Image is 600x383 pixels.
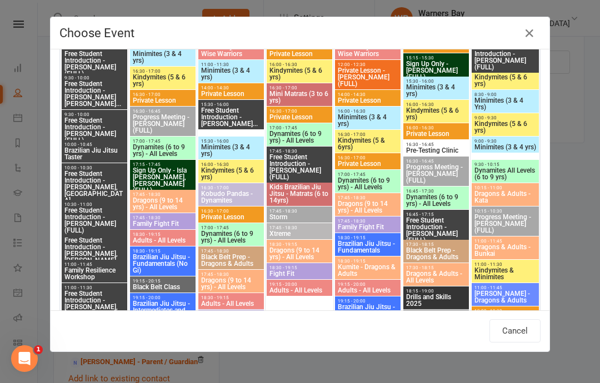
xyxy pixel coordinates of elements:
span: Family Fight Fit [337,224,398,230]
span: Private Lesson [406,44,467,51]
span: Karate Day Class & Wise Warriors [337,44,398,57]
span: Free Student Introduction - [PERSON_NAME] (FULL) [64,207,125,234]
span: 9:00 - 9:30 [474,139,537,144]
span: Private Lesson [132,97,193,104]
span: 17:30 - 18:15 [406,265,467,270]
span: Free Student Introduction - [PERSON_NAME] [PERSON_NAME]... [64,80,125,107]
span: 17:45 - 18:30 [132,215,193,220]
span: 16:45 - 17:30 [406,189,467,194]
span: 16:00 - 16:30 [406,102,467,107]
span: Kindymites (5 & 6 yrs) [406,107,467,120]
span: 16:30 - 17:00 [269,85,330,90]
span: Mini Matrats (3 to 6 yrs) [269,90,330,104]
span: 10:15 - 11:00 [474,185,537,190]
span: 17:45 - 18:30 [337,195,398,200]
span: 9:30 - 10:00 [64,112,125,117]
span: 14:00 - 14:30 [337,92,398,97]
span: Private Lesson [337,97,398,104]
span: 15:30 - 16:00 [201,102,262,107]
span: 17:45 - 18:30 [201,249,262,254]
span: Dynamites (6 to 9 yrs) - All Levels [337,177,398,190]
span: Dragons & Adults - Bunkai [474,244,537,257]
span: Family Resilience Workshop [64,267,125,280]
span: 18:15 - 19:00 [406,289,467,294]
span: 17:45 - 18:30 [269,149,330,154]
span: Minimites (3 & 4 yrs) [201,67,262,80]
span: Dynamites All Levels (6 to 9 yrs) [474,167,537,180]
span: Private Lesson [201,214,262,220]
span: Dragons (9 to 14 yrs) - All Levels [269,247,330,260]
span: Free Student Introduction - [PERSON_NAME] (FULL) [64,117,125,144]
span: Black Belt Prep - Dragons & Adults [201,254,262,267]
span: Kids Brazilian Jiu Jitsu - Matrats (6 to 14yrs) [269,184,330,204]
span: 11:00 - 11:30 [474,262,537,267]
span: Progress Meeting - [PERSON_NAME] (FULL) [474,214,537,234]
span: 17:45 - 18:30 [132,192,193,197]
span: 11:00 - 11:30 [201,62,262,67]
span: Brazilian Jiu Jitsu - Intermediates and Advanced [132,300,193,320]
span: 15:15 - 15:30 [406,56,467,61]
span: 19:15 - 20:00 [269,282,330,287]
span: 18:30 - 19:15 [337,235,398,240]
span: 16:00 - 16:30 [269,62,330,67]
span: 11:00 - 11:45 [474,239,537,244]
span: 12:00 - 12:30 [337,62,398,67]
span: Free Student Introduction - [PERSON_NAME] (FULL) [64,51,125,77]
span: 18:30 - 19:15 [269,242,330,247]
span: Dragons (9 to 14 yrs) - All Levels [132,197,193,210]
span: Minimites (3 & 4 yrs) [337,114,398,127]
span: Minimites (3 & 4 yrs) [406,84,467,97]
span: Pre-Testing Clinic [406,147,467,154]
span: 16:30 - 17:00 [132,92,193,97]
span: Dragons & Adults - All Levels [406,270,467,284]
span: 19:15 - 20:00 [337,299,398,304]
span: Black Belt Prep - Dragons & Adults [406,247,467,260]
span: 17:45 - 18:30 [269,225,330,230]
span: Storm [269,214,330,220]
span: Adults - All Levels [201,300,262,307]
span: Minimites (3 & 4 yrs) [201,144,262,157]
span: 10:00 - 10:30 [64,165,125,170]
span: Kindymites (5 & 6 yrs) [474,120,537,134]
span: Xtreme [269,230,330,237]
span: Family Fight Fit [132,220,193,227]
span: Adults - All Levels [132,237,193,244]
span: Kindymites (5 & 6 yrs) [269,67,330,80]
span: 16:30 - 16:45 [406,142,467,147]
span: Progress Meeting - [PERSON_NAME] (FULL) [406,164,467,184]
span: 19:15 - 20:00 [337,282,398,287]
span: Sign Up Only - Isla [PERSON_NAME], [PERSON_NAME] (FULL) [132,167,193,194]
span: 16:00 - 16:30 [201,162,262,167]
span: 16:00 - 16:30 [337,109,398,114]
span: Dynamites (6 to 9 yrs) - All Levels [269,130,330,144]
span: 9:30 - 10:00 [64,75,125,80]
span: Private Lesson [201,90,262,97]
span: 11:00 - 11:45 [64,262,125,267]
span: 10:15 - 10:30 [474,209,537,214]
span: Brazilian Jiu Jitsu Taster [64,147,125,160]
span: 17:45 - 18:30 [201,272,262,277]
span: 18:30 - 19:15 [132,232,193,237]
span: 17:45 - 18:30 [337,219,398,224]
span: Private Lesson [337,160,398,167]
span: 17:30 - 18:15 [406,242,467,247]
span: Fight Fit [269,270,330,277]
span: Private Lesson [269,114,330,120]
span: 17:00 - 17:45 [269,125,330,130]
span: 16:30 - 16:45 [406,159,467,164]
iframe: Intercom live chat [11,345,38,372]
span: 18:30 - 19:15 [201,295,262,300]
h4: Choose Event [59,26,541,40]
span: Free Student Introduction - [PERSON_NAME] (FULL) [269,154,330,180]
span: Dragons (9 to 14 yrs) - All Levels [201,277,262,290]
span: Progress Meeting - [PERSON_NAME] (FULL) [132,114,193,134]
span: Kindymites (5 & 6 yrs) [201,167,262,180]
span: Free Student Introduction - [PERSON_NAME], [PERSON_NAME]... [64,237,125,264]
span: Minimites (3 & 4 Yrs) [474,97,537,110]
span: Kindymites (5 & 6 yrs) [474,74,537,87]
span: 18:30 - 19:15 [132,249,193,254]
span: 16:30 - 17:00 [337,155,398,160]
span: Private Lesson - [PERSON_NAME] (FULL) [337,67,398,87]
span: Brazilian Jiu Jitsu - Fundamentals [337,240,398,254]
span: 19:15 - 20:15 [132,279,193,284]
